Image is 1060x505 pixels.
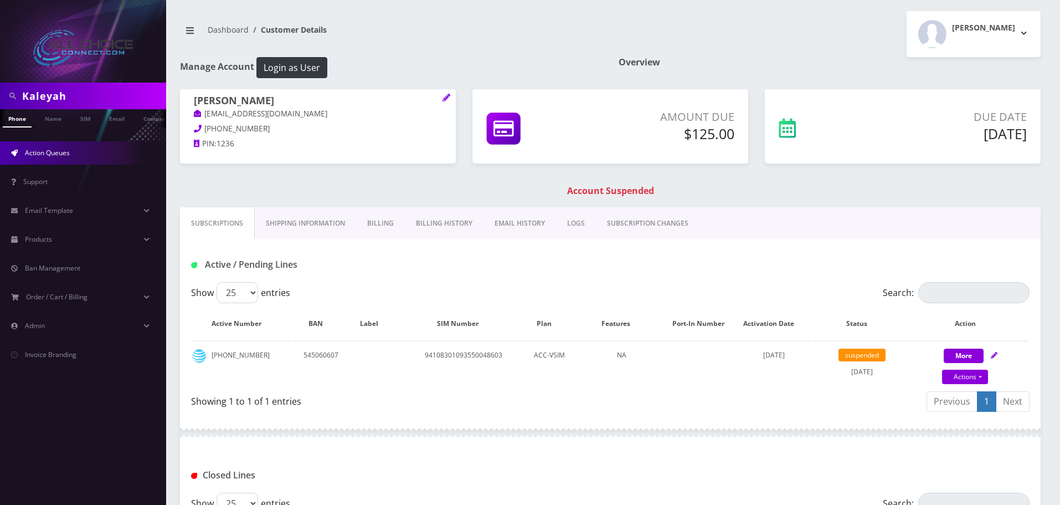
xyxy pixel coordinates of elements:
[596,207,699,239] a: SUBSCRIPTION CHANGES
[191,473,197,479] img: Closed Lines
[204,124,270,134] span: [PHONE_NUMBER]
[180,207,255,239] a: Subscriptions
[883,282,1030,303] label: Search:
[867,125,1027,142] h5: [DATE]
[528,341,571,386] td: ACC-VSIM
[217,139,234,149] span: 1236
[192,308,291,340] th: Active Number: activate to sort column ascending
[812,308,912,340] th: Status: activate to sort column ascending
[194,95,442,108] h1: [PERSON_NAME]
[256,57,327,78] button: Login as User
[918,282,1030,303] input: Search:
[292,308,349,340] th: BAN: activate to sort column ascending
[292,341,349,386] td: 545060607
[737,308,811,340] th: Activation Date: activate to sort column ascending
[249,24,327,35] li: Customer Details
[217,282,258,303] select: Showentries
[763,350,785,360] span: [DATE]
[483,207,556,239] a: EMAIL HISTORY
[25,350,76,359] span: Invoice Branding
[927,391,977,412] a: Previous
[33,30,133,66] img: All Choice Connect
[192,341,291,386] td: [PHONE_NUMBER]
[952,23,1015,33] h2: [PERSON_NAME]
[3,109,32,127] a: Phone
[191,262,197,268] img: Active / Pending Lines
[191,282,290,303] label: Show entries
[138,109,175,126] a: Company
[351,308,399,340] th: Label: activate to sort column ascending
[672,308,736,340] th: Port-In Number: activate to sort column ascending
[26,292,88,302] span: Order / Cart / Billing
[913,308,1028,340] th: Action: activate to sort column ascending
[183,186,1038,196] h1: Account Suspended
[867,109,1027,125] p: Due Date
[619,57,1041,68] h1: Overview
[22,85,163,106] input: Search in Company
[942,370,988,384] a: Actions
[191,390,602,408] div: Showing 1 to 1 of 1 entries
[556,207,596,239] a: LOGS
[254,60,327,73] a: Login as User
[405,207,483,239] a: Billing History
[25,263,80,273] span: Ban Management
[944,349,984,363] button: More
[25,321,45,330] span: Admin
[180,18,602,50] nav: breadcrumb
[528,308,571,340] th: Plan: activate to sort column ascending
[23,177,48,186] span: Support
[596,125,734,142] h5: $125.00
[192,349,206,363] img: at&t.png
[25,234,52,244] span: Products
[39,109,67,126] a: Name
[572,341,671,386] td: NA
[104,109,130,126] a: Email
[255,207,356,239] a: Shipping Information
[400,341,527,386] td: 94108301093550048603
[356,207,405,239] a: Billing
[812,341,912,386] td: [DATE]
[977,391,996,412] a: 1
[194,109,327,120] a: [EMAIL_ADDRESS][DOMAIN_NAME]
[907,11,1041,57] button: [PERSON_NAME]
[996,391,1030,412] a: Next
[25,206,73,215] span: Email Template
[194,139,217,150] a: PIN:
[25,148,70,157] span: Action Queues
[838,349,886,361] span: suspended
[191,259,460,270] h1: Active / Pending Lines
[572,308,671,340] th: Features: activate to sort column ascending
[180,57,602,78] h1: Manage Account
[208,24,249,35] a: Dashboard
[75,109,96,126] a: SIM
[400,308,527,340] th: SIM Number: activate to sort column ascending
[596,109,734,125] p: Amount Due
[191,470,460,481] h1: Closed Lines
